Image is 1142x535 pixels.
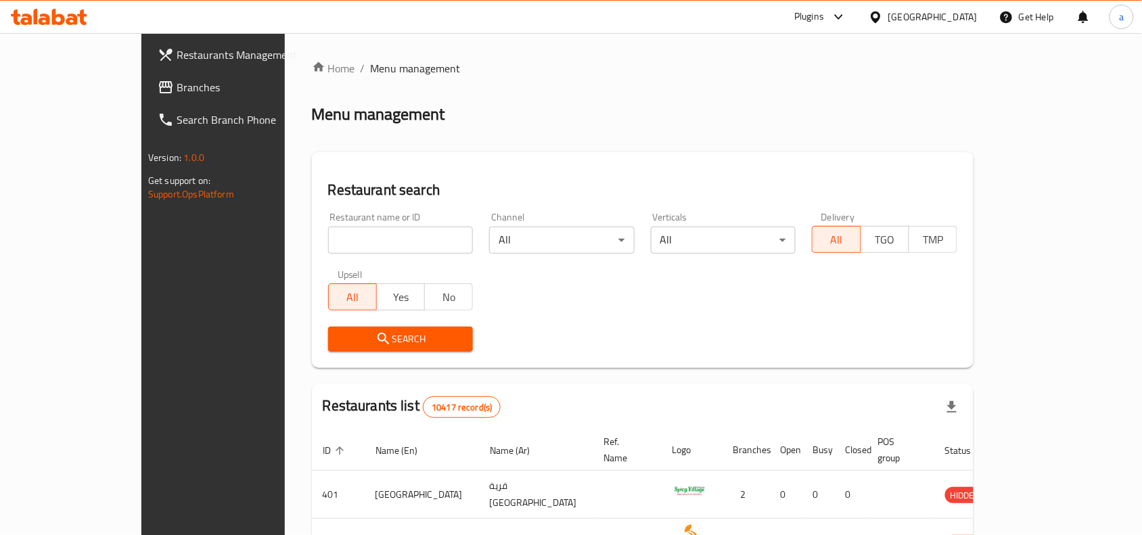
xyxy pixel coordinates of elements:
a: Search Branch Phone [147,103,332,136]
div: All [651,227,796,254]
div: Plugins [794,9,824,25]
nav: breadcrumb [312,60,974,76]
div: HIDDEN [945,487,986,503]
label: Delivery [821,212,855,222]
span: Ref. Name [604,434,645,466]
button: TMP [909,226,957,253]
th: Closed [835,429,867,471]
span: Status [945,442,989,459]
span: Version: [148,149,181,166]
h2: Restaurant search [328,180,957,200]
span: TGO [867,230,904,250]
span: All [818,230,855,250]
td: 401 [312,471,365,519]
button: No [424,283,473,310]
span: All [334,287,371,307]
li: / [361,60,365,76]
td: 0 [770,471,802,519]
td: 0 [835,471,867,519]
span: Name (Ar) [490,442,547,459]
span: Restaurants Management [177,47,321,63]
a: Restaurants Management [147,39,332,71]
th: Logo [662,429,723,471]
a: Branches [147,71,332,103]
input: Search for restaurant name or ID.. [328,227,474,254]
td: قرية [GEOGRAPHIC_DATA] [479,471,593,519]
span: Yes [382,287,419,307]
span: Branches [177,79,321,95]
span: ID [323,442,348,459]
button: All [328,283,377,310]
span: No [430,287,467,307]
div: Export file [936,391,968,423]
a: Support.OpsPlatform [148,185,234,203]
th: Busy [802,429,835,471]
th: Branches [723,429,770,471]
label: Upsell [338,270,363,279]
a: Home [312,60,355,76]
button: All [812,226,861,253]
span: POS group [878,434,918,466]
button: Search [328,327,474,352]
h2: Restaurants list [323,396,501,418]
div: Total records count [423,396,501,418]
span: Search [339,331,463,348]
span: Search Branch Phone [177,112,321,128]
div: [GEOGRAPHIC_DATA] [888,9,978,24]
span: TMP [915,230,952,250]
span: 1.0.0 [183,149,204,166]
span: a [1119,9,1124,24]
img: Spicy Village [672,475,706,509]
td: [GEOGRAPHIC_DATA] [365,471,479,519]
td: 2 [723,471,770,519]
span: Menu management [371,60,461,76]
span: Name (En) [375,442,435,459]
div: All [489,227,635,254]
span: 10417 record(s) [424,401,500,414]
span: HIDDEN [945,488,986,503]
th: Open [770,429,802,471]
h2: Menu management [312,103,445,125]
button: Yes [376,283,425,310]
span: Get support on: [148,172,210,189]
td: 0 [802,471,835,519]
button: TGO [861,226,909,253]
